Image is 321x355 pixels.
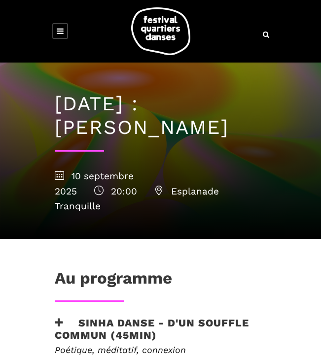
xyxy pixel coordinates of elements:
img: logo-fqd-med [131,7,190,55]
h3: Sinha Danse - D'un souffle commun (45min) [55,317,267,341]
em: Poétique, méditatif, connexion [55,345,186,355]
span: 20:00 [94,186,137,197]
h1: Au programme [55,268,172,293]
span: 10 septembre 2025 [55,170,134,196]
h1: [DATE] : [PERSON_NAME] [55,92,267,139]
